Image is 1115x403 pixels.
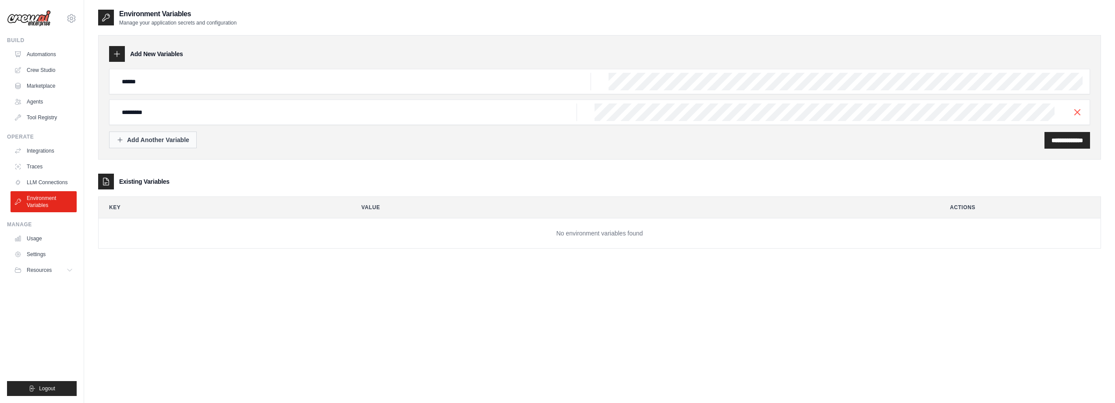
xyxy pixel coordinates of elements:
div: Manage [7,221,77,228]
button: Logout [7,381,77,396]
span: Resources [27,267,52,274]
a: Tool Registry [11,111,77,125]
button: Add Another Variable [109,132,197,148]
p: Manage your application secrets and configuration [119,19,237,26]
a: Marketplace [11,79,77,93]
img: Logo [7,10,51,27]
a: Environment Variables [11,191,77,212]
span: Logout [39,385,55,392]
th: Value [351,197,932,218]
button: Resources [11,263,77,277]
a: Traces [11,160,77,174]
a: Settings [11,247,77,261]
th: Key [99,197,344,218]
td: No environment variables found [99,218,1101,249]
th: Actions [939,197,1101,218]
h3: Add New Variables [130,50,183,58]
div: Operate [7,133,77,140]
div: Add Another Variable [117,136,189,144]
a: Automations [11,47,77,61]
a: Usage [11,232,77,246]
h3: Existing Variables [119,177,170,186]
a: LLM Connections [11,175,77,189]
a: Integrations [11,144,77,158]
a: Crew Studio [11,63,77,77]
h2: Environment Variables [119,9,237,19]
div: Build [7,37,77,44]
a: Agents [11,95,77,109]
